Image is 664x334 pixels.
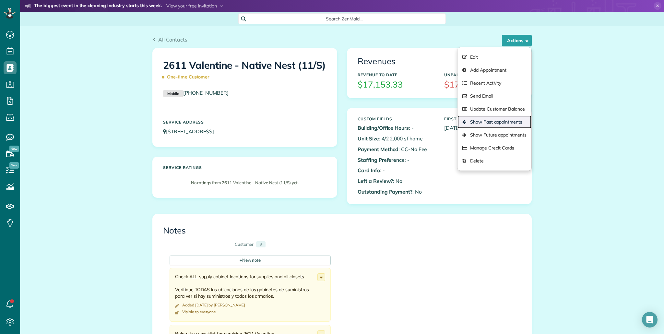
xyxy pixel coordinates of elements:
[163,226,521,235] h3: Notes
[358,178,393,184] b: Left a Review?
[163,90,183,97] small: Mobile
[444,73,521,77] h5: Unpaid Balance
[163,89,229,96] a: Mobile[PHONE_NUMBER]
[9,146,19,152] span: New
[444,117,521,121] h5: First Serviced On
[358,125,409,131] b: Building/Office Hours
[457,64,531,77] a: Add Appointment
[358,146,434,153] p: : CC-No Fee
[457,51,531,64] a: Edit
[152,36,187,43] a: All Contacts
[358,167,434,174] p: : -
[457,102,531,115] a: Update Customer Balance
[444,124,521,132] p: [DATE]
[457,89,531,102] a: Send Email
[9,162,19,169] span: New
[642,312,658,328] div: Open Intercom Messenger
[163,128,220,135] a: [STREET_ADDRESS]
[358,57,521,66] h3: Revenues
[182,303,245,307] time: Added [DATE] by [PERSON_NAME]
[240,257,242,263] span: +
[182,309,216,315] div: Visible to everyone
[358,188,412,195] b: Outstanding Payment?
[163,165,326,170] h5: Service ratings
[457,154,531,167] a: Delete
[358,157,405,163] b: Staffing Preference
[457,128,531,141] a: Show Future appointments
[457,141,531,154] a: Manage Credit Cards
[358,156,434,164] p: : -
[158,36,187,43] span: All Contacts
[358,124,434,132] p: : -
[457,77,531,89] a: Recent Activity
[175,273,317,299] div: Check ALL supply cabinet locations for supplies and all closets Verifique TODAS las ubicaciones d...
[358,146,398,152] b: Payment Method
[502,35,532,46] button: Actions
[358,135,379,142] b: Unit Size
[235,241,254,247] div: Customer
[358,177,434,185] p: : No
[358,117,434,121] h5: Custom Fields
[166,180,323,186] p: No ratings from 2611 Valentine - Native Nest (11/S) yet.
[358,73,434,77] h5: Revenue to Date
[358,188,434,196] p: : No
[358,167,380,173] b: Card Info
[170,256,331,265] div: New note
[163,60,326,83] h1: 2611 Valentine - Native Nest (11/S)
[444,80,521,89] h3: $17,153.33
[358,135,434,142] p: : 4/2 2,000 sf home
[457,115,531,128] a: Show Past appointments
[358,80,434,89] h3: $17,153.33
[163,71,212,83] span: One-time Customer
[256,241,266,247] div: 3
[34,3,162,10] strong: The biggest event in the cleaning industry starts this week.
[163,120,326,124] h5: Service Address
